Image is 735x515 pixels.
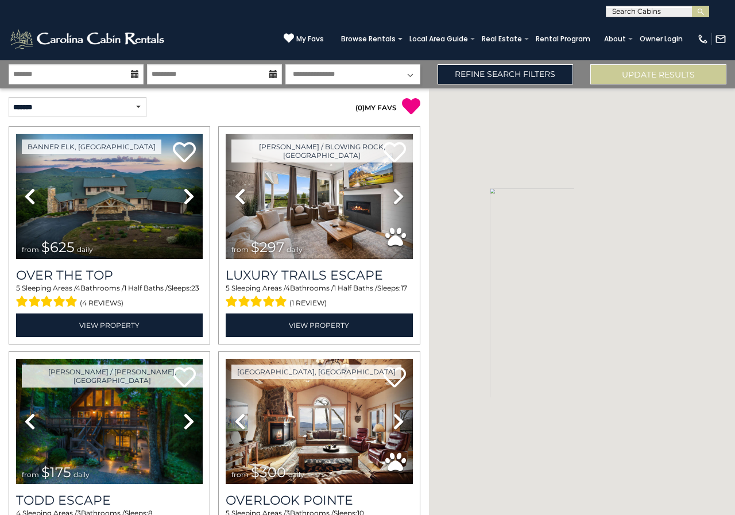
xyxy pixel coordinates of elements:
[404,31,474,47] a: Local Area Guide
[697,33,709,45] img: phone-regular-white.png
[226,134,412,259] img: thumbnail_168695581.jpeg
[76,284,80,292] span: 4
[288,470,304,479] span: daily
[231,365,401,379] a: [GEOGRAPHIC_DATA], [GEOGRAPHIC_DATA]
[16,284,20,292] span: 5
[438,64,574,84] a: Refine Search Filters
[590,64,726,84] button: Update Results
[251,239,284,255] span: $297
[22,470,39,479] span: from
[16,134,203,259] img: thumbnail_167153549.jpeg
[226,268,412,283] a: Luxury Trails Escape
[226,283,412,311] div: Sleeping Areas / Bathrooms / Sleeps:
[22,140,161,154] a: Banner Elk, [GEOGRAPHIC_DATA]
[16,283,203,311] div: Sleeping Areas / Bathrooms / Sleeps:
[296,34,324,44] span: My Favs
[334,284,377,292] span: 1 Half Baths /
[287,245,303,254] span: daily
[73,470,90,479] span: daily
[355,103,397,112] a: (0)MY FAVS
[251,464,286,481] span: $300
[16,268,203,283] a: Over The Top
[284,33,324,45] a: My Favs
[401,284,407,292] span: 17
[77,245,93,254] span: daily
[41,464,71,481] span: $175
[530,31,596,47] a: Rental Program
[16,493,203,508] a: Todd Escape
[9,28,168,51] img: White-1-2.png
[383,366,406,390] a: Add to favorites
[16,313,203,337] a: View Property
[80,296,123,311] span: (4 reviews)
[22,245,39,254] span: from
[715,33,726,45] img: mail-regular-white.png
[355,103,365,112] span: ( )
[231,140,412,162] a: [PERSON_NAME] / Blowing Rock, [GEOGRAPHIC_DATA]
[231,245,249,254] span: from
[173,141,196,165] a: Add to favorites
[231,470,249,479] span: from
[634,31,688,47] a: Owner Login
[22,365,203,388] a: [PERSON_NAME] / [PERSON_NAME], [GEOGRAPHIC_DATA]
[476,31,528,47] a: Real Estate
[289,296,327,311] span: (1 review)
[41,239,75,255] span: $625
[335,31,401,47] a: Browse Rentals
[285,284,290,292] span: 4
[598,31,632,47] a: About
[16,359,203,484] img: thumbnail_168627805.jpeg
[226,493,412,508] a: Overlook Pointe
[358,103,362,112] span: 0
[124,284,168,292] span: 1 Half Baths /
[226,284,230,292] span: 5
[226,313,412,337] a: View Property
[191,284,199,292] span: 23
[226,359,412,484] img: thumbnail_163477009.jpeg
